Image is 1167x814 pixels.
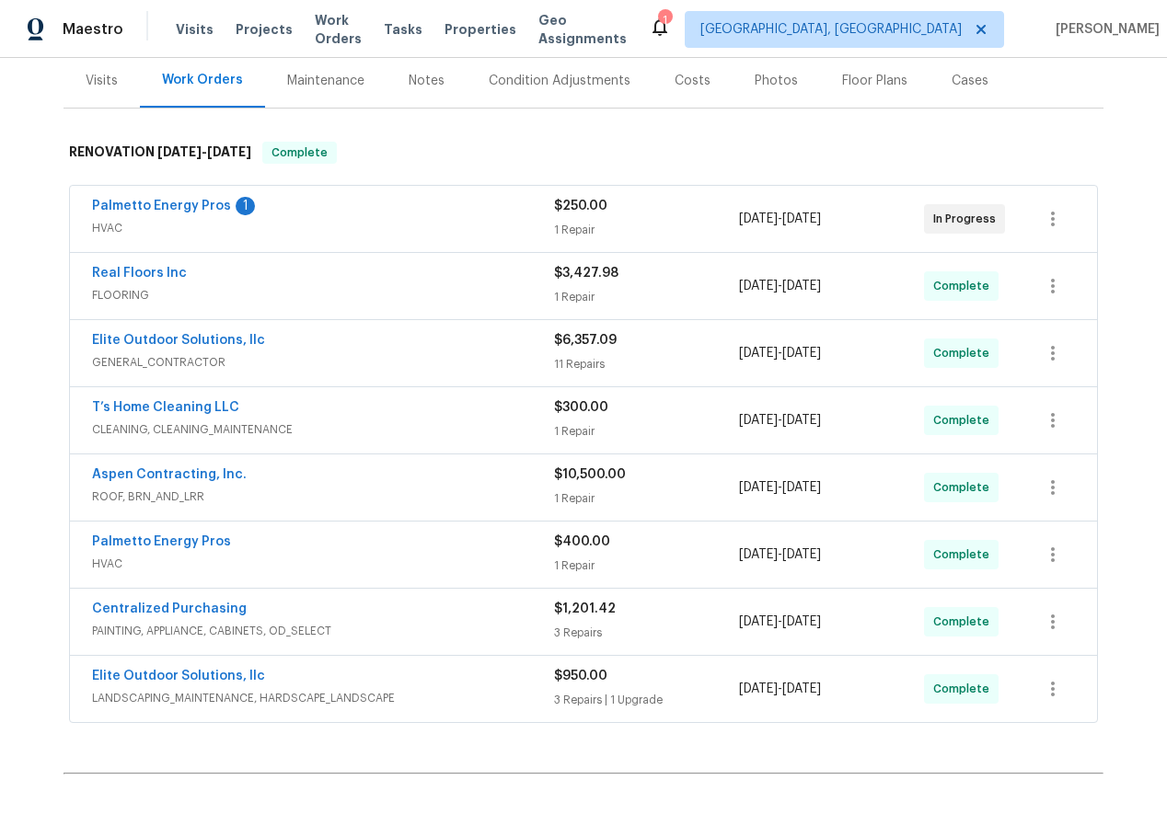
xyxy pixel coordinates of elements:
[739,414,778,427] span: [DATE]
[739,680,821,698] span: -
[739,545,821,564] span: -
[92,622,554,640] span: PAINTING, APPLIANCE, CABINETS, OD_SELECT
[782,414,821,427] span: [DATE]
[445,20,516,39] span: Properties
[739,280,778,292] span: [DATE]
[92,670,265,682] a: Elite Outdoor Solutions, llc
[1048,20,1160,39] span: [PERSON_NAME]
[554,401,608,414] span: $300.00
[554,355,739,373] div: 11 Repairs
[176,20,214,39] span: Visits
[739,212,778,225] span: [DATE]
[92,286,554,304] span: FLOORING
[739,548,778,561] span: [DATE]
[86,72,118,90] div: Visits
[933,344,997,362] span: Complete
[92,468,247,481] a: Aspen Contracting, Inc.
[92,555,554,573] span: HVAC
[739,478,821,497] span: -
[782,682,821,695] span: [DATE]
[92,487,554,506] span: ROOF, BRN_AND_LRR
[842,72,907,90] div: Floor Plans
[675,72,711,90] div: Costs
[554,670,607,682] span: $950.00
[92,267,187,280] a: Real Floors Inc
[63,20,123,39] span: Maestro
[207,145,251,158] span: [DATE]
[554,200,607,212] span: $250.00
[739,682,778,695] span: [DATE]
[92,353,554,372] span: GENERAL_CONTRACTOR
[739,615,778,628] span: [DATE]
[384,23,422,36] span: Tasks
[554,334,617,347] span: $6,357.09
[409,72,445,90] div: Notes
[554,489,739,508] div: 1 Repair
[782,280,821,292] span: [DATE]
[538,11,627,48] span: Geo Assignments
[489,72,630,90] div: Condition Adjustments
[69,142,251,164] h6: RENOVATION
[554,221,739,239] div: 1 Repair
[92,334,265,347] a: Elite Outdoor Solutions, llc
[739,481,778,494] span: [DATE]
[700,20,962,39] span: [GEOGRAPHIC_DATA], [GEOGRAPHIC_DATA]
[92,689,554,707] span: LANDSCAPING_MAINTENANCE, HARDSCAPE_LANDSCAPE
[92,602,247,615] a: Centralized Purchasing
[92,219,554,237] span: HVAC
[952,72,988,90] div: Cases
[64,123,1103,182] div: RENOVATION [DATE]-[DATE]Complete
[554,691,739,709] div: 3 Repairs | 1 Upgrade
[739,277,821,295] span: -
[933,545,997,564] span: Complete
[933,411,997,430] span: Complete
[554,288,739,306] div: 1 Repair
[162,71,243,89] div: Work Orders
[554,624,739,642] div: 3 Repairs
[782,615,821,628] span: [DATE]
[554,422,739,441] div: 1 Repair
[755,72,798,90] div: Photos
[236,20,293,39] span: Projects
[157,145,202,158] span: [DATE]
[782,347,821,360] span: [DATE]
[92,200,231,212] a: Palmetto Energy Pros
[739,210,821,228] span: -
[739,411,821,430] span: -
[782,548,821,561] span: [DATE]
[782,212,821,225] span: [DATE]
[264,143,335,162] span: Complete
[554,602,616,615] span: $1,201.42
[739,347,778,360] span: [DATE]
[92,401,239,414] a: T’s Home Cleaning LLC
[933,613,997,631] span: Complete
[92,420,554,439] span: CLEANING, CLEANING_MAINTENANCE
[554,535,610,548] span: $400.00
[933,277,997,295] span: Complete
[315,11,362,48] span: Work Orders
[236,197,255,215] div: 1
[554,556,739,575] div: 1 Repair
[658,11,671,29] div: 1
[933,680,997,698] span: Complete
[933,478,997,497] span: Complete
[782,481,821,494] span: [DATE]
[157,145,251,158] span: -
[739,344,821,362] span: -
[287,72,364,90] div: Maintenance
[554,468,626,481] span: $10,500.00
[933,210,1003,228] span: In Progress
[92,535,231,548] a: Palmetto Energy Pros
[554,267,618,280] span: $3,427.98
[739,613,821,631] span: -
